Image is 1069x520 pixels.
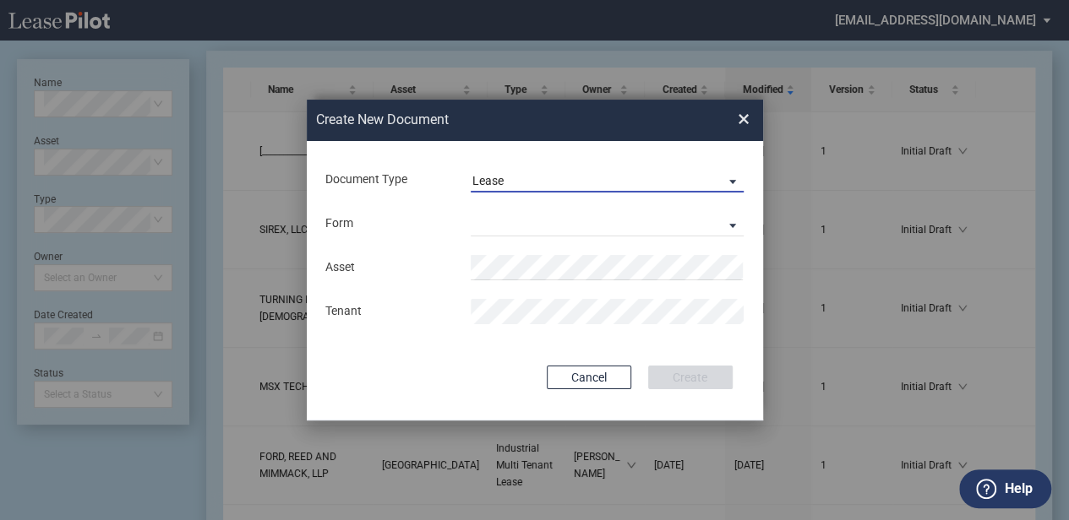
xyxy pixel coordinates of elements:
div: Document Type [315,171,461,188]
div: Asset [315,259,461,276]
label: Help [1004,478,1032,500]
h2: Create New Document [316,111,678,129]
md-dialog: Create New ... [307,100,763,420]
div: Form [315,215,461,232]
md-select: Document Type: Lease [471,167,744,192]
button: Cancel [547,366,631,389]
div: Lease [472,174,504,187]
md-select: Lease Form [471,211,744,236]
button: Create [648,366,733,389]
div: Tenant [315,303,461,320]
span: × [738,106,750,133]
